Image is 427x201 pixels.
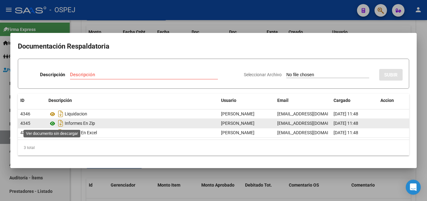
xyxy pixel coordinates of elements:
div: Soporte En Excel [48,128,216,138]
span: Accion [380,98,394,103]
datatable-header-cell: Descripción [46,94,219,107]
button: SUBIR [379,69,403,81]
div: Informes En Zip [48,118,216,128]
span: Seleccionar Archivo [244,72,282,77]
span: 4346 [20,111,30,116]
i: Descargar documento [57,118,65,128]
span: [PERSON_NAME] [221,111,254,116]
datatable-header-cell: Email [275,94,331,107]
span: [PERSON_NAME] [221,121,254,126]
span: Email [277,98,289,103]
i: Descargar documento [57,128,65,138]
span: SUBIR [384,72,398,78]
div: 3 total [18,140,409,156]
span: Descripción [48,98,72,103]
span: [DATE] 11:48 [334,121,358,126]
span: Cargado [334,98,350,103]
datatable-header-cell: Usuario [219,94,275,107]
span: Usuario [221,98,236,103]
span: ID [20,98,24,103]
div: Open Intercom Messenger [406,180,421,195]
p: Descripción [40,71,65,78]
span: [DATE] 11:48 [334,130,358,135]
datatable-header-cell: Accion [378,94,409,107]
span: [PERSON_NAME] [221,130,254,135]
h2: Documentación Respaldatoria [18,40,409,52]
span: [EMAIL_ADDRESS][DOMAIN_NAME] [277,121,347,126]
span: 4345 [20,121,30,126]
span: [DATE] 11:48 [334,111,358,116]
span: [EMAIL_ADDRESS][DOMAIN_NAME] [277,111,347,116]
i: Descargar documento [57,109,65,119]
div: Liquidacion [48,109,216,119]
span: [EMAIL_ADDRESS][DOMAIN_NAME] [277,130,347,135]
datatable-header-cell: ID [18,94,46,107]
datatable-header-cell: Cargado [331,94,378,107]
span: 4344 [20,130,30,135]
